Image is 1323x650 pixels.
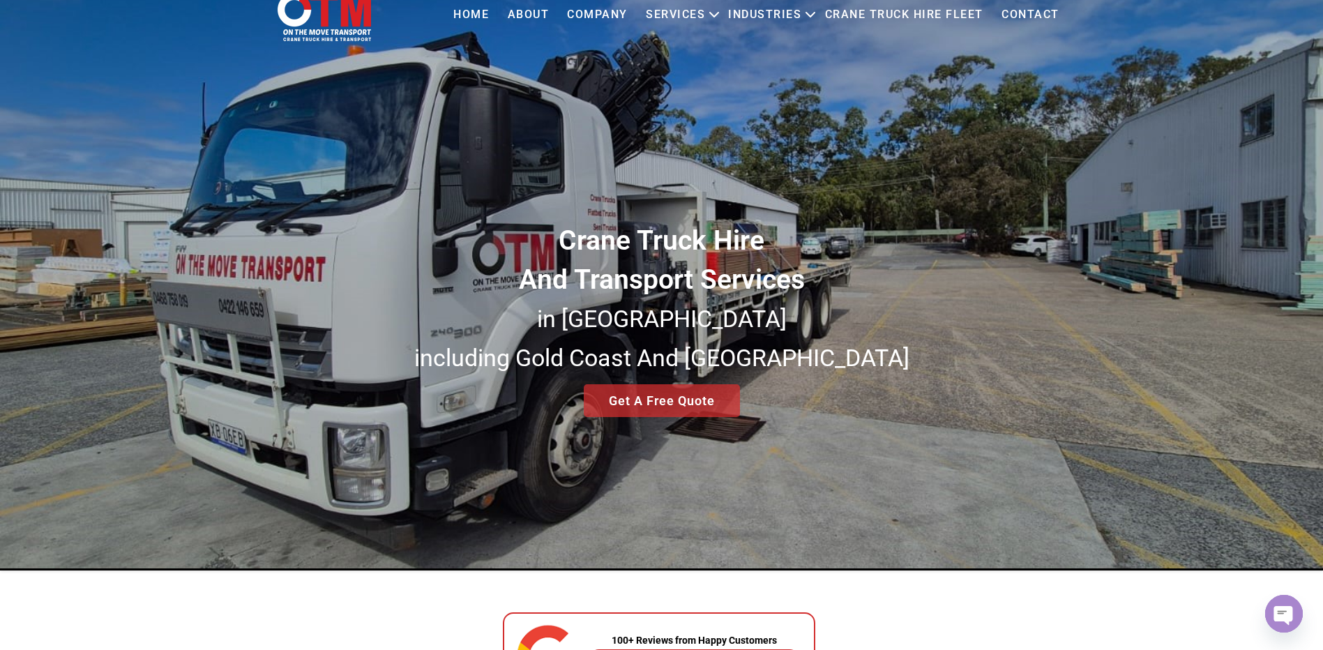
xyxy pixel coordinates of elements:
small: in [GEOGRAPHIC_DATA] including Gold Coast And [GEOGRAPHIC_DATA] [414,305,909,372]
a: Get A Free Quote [584,384,740,417]
strong: 100+ Reviews from Happy Customers [612,635,777,646]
